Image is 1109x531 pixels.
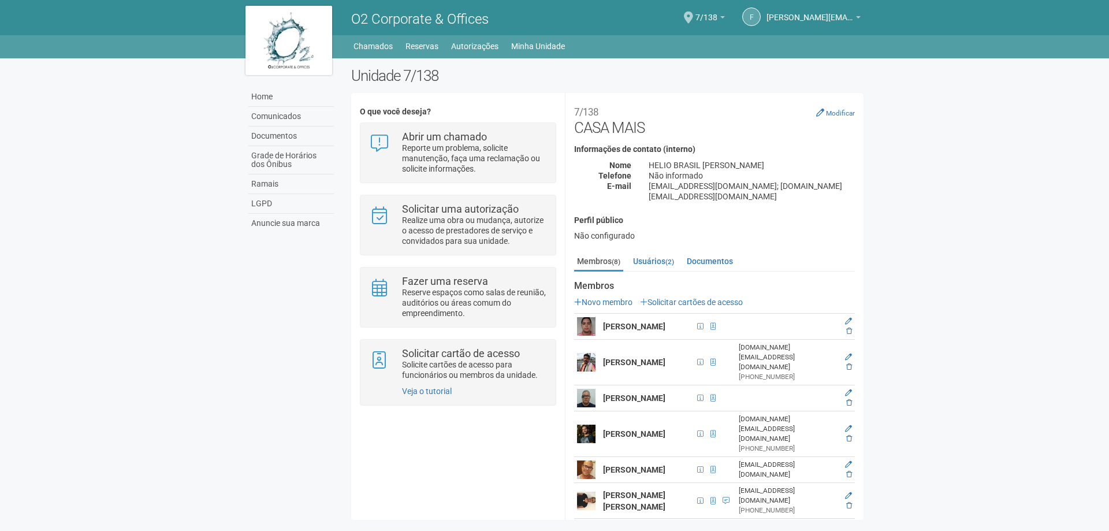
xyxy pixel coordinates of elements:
a: Excluir membro [846,327,852,335]
div: [PHONE_NUMBER] [739,372,836,382]
a: Solicitar cartão de acesso Solicite cartões de acesso para funcionários ou membros da unidade. [369,348,546,380]
a: Documentos [684,252,736,270]
strong: Solicitar cartão de acesso [402,347,520,359]
div: HELIO BRASIL [PERSON_NAME] [640,160,864,170]
span: O2 Corporate & Offices [351,11,489,27]
a: Novo membro [574,298,632,307]
a: Reservas [405,38,438,54]
a: Fazer uma reserva Reserve espaços como salas de reunião, auditórios ou áreas comum do empreendime... [369,276,546,318]
a: Comunicados [248,107,334,127]
h2: CASA MAIS [574,102,855,136]
a: Excluir membro [846,470,852,478]
p: Realize uma obra ou mudança, autorize o acesso de prestadores de serviço e convidados para sua un... [402,215,547,246]
a: [PERSON_NAME][EMAIL_ADDRESS][DOMAIN_NAME] [766,14,861,24]
strong: [PERSON_NAME] [PERSON_NAME] [603,491,665,511]
strong: E-mail [607,181,631,191]
h4: O que você deseja? [360,107,556,116]
a: Excluir membro [846,502,852,510]
div: [DOMAIN_NAME][EMAIL_ADDRESS][DOMAIN_NAME] [739,414,836,444]
img: user.png [577,353,596,372]
div: [EMAIL_ADDRESS][DOMAIN_NAME] [739,486,836,506]
a: f [742,8,761,26]
a: Membros(8) [574,252,623,272]
strong: Solicitar uma autorização [402,203,519,215]
div: [PHONE_NUMBER] [739,506,836,515]
a: Solicitar cartões de acesso [640,298,743,307]
p: Solicite cartões de acesso para funcionários ou membros da unidade. [402,359,547,380]
div: [EMAIL_ADDRESS][DOMAIN_NAME] [739,460,836,480]
span: flavio.costa@rodowest.com.br [766,2,853,22]
small: Modificar [826,109,855,117]
a: Home [248,87,334,107]
strong: [PERSON_NAME] [603,429,665,439]
a: Excluir membro [846,399,852,407]
a: Abrir um chamado Reporte um problema, solicite manutenção, faça uma reclamação ou solicite inform... [369,132,546,174]
a: 7/138 [695,14,725,24]
a: Modificar [816,108,855,117]
img: user.png [577,389,596,407]
a: Ramais [248,174,334,194]
a: Solicitar uma autorização Realize uma obra ou mudança, autorize o acesso de prestadores de serviç... [369,204,546,246]
img: user.png [577,492,596,510]
a: Excluir membro [846,363,852,371]
img: user.png [577,425,596,443]
h4: Perfil público [574,216,855,225]
a: Documentos [248,127,334,146]
h2: Unidade 7/138 [351,67,864,84]
a: Chamados [353,38,393,54]
strong: [PERSON_NAME] [603,322,665,331]
a: Editar membro [845,317,852,325]
img: logo.jpg [245,6,332,75]
img: user.png [577,317,596,336]
p: Reserve espaços como salas de reunião, auditórios ou áreas comum do empreendimento. [402,287,547,318]
small: (8) [612,258,620,266]
div: Não configurado [574,231,855,241]
div: [DOMAIN_NAME][EMAIL_ADDRESS][DOMAIN_NAME] [739,343,836,372]
strong: Telefone [598,171,631,180]
a: Grade de Horários dos Ônibus [248,146,334,174]
strong: [PERSON_NAME] [603,465,665,474]
a: Autorizações [451,38,498,54]
p: Reporte um problema, solicite manutenção, faça uma reclamação ou solicite informações. [402,143,547,174]
a: Anuncie sua marca [248,214,334,233]
small: 7/138 [574,106,598,118]
span: 7/138 [695,2,717,22]
a: Editar membro [845,353,852,361]
a: Editar membro [845,461,852,469]
a: Usuários(2) [630,252,677,270]
strong: Membros [574,281,855,291]
a: Editar membro [845,425,852,433]
a: Editar membro [845,389,852,397]
strong: [PERSON_NAME] [603,358,665,367]
div: [PHONE_NUMBER] [739,444,836,454]
strong: [PERSON_NAME] [603,393,665,403]
small: (2) [665,258,674,266]
a: Veja o tutorial [402,387,452,396]
a: Minha Unidade [511,38,565,54]
a: Excluir membro [846,435,852,443]
strong: Fazer uma reserva [402,275,488,287]
div: [EMAIL_ADDRESS][DOMAIN_NAME]; [DOMAIN_NAME][EMAIL_ADDRESS][DOMAIN_NAME] [640,181,864,202]
img: user.png [577,461,596,479]
strong: Abrir um chamado [402,131,487,143]
h4: Informações de contato (interno) [574,145,855,154]
div: Não informado [640,170,864,181]
a: LGPD [248,194,334,214]
strong: Nome [609,161,631,170]
a: Editar membro [845,492,852,500]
